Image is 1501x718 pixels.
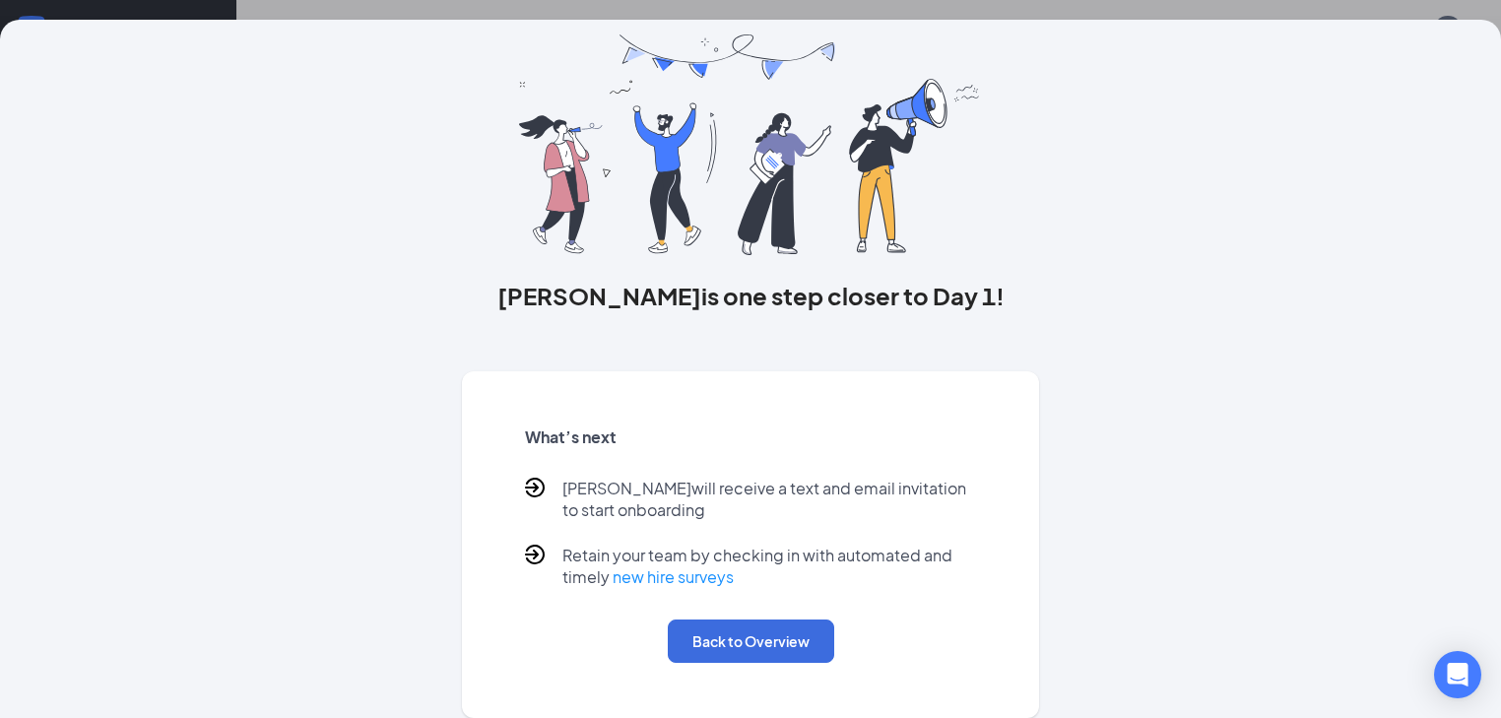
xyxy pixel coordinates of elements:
a: new hire surveys [613,566,734,587]
img: you are all set [519,34,981,255]
h3: [PERSON_NAME] is one step closer to Day 1! [462,279,1040,312]
div: Open Intercom Messenger [1434,651,1481,698]
h5: What’s next [525,426,977,448]
p: [PERSON_NAME] will receive a text and email invitation to start onboarding [562,478,977,521]
p: Retain your team by checking in with automated and timely [562,545,977,588]
button: Back to Overview [668,620,834,663]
